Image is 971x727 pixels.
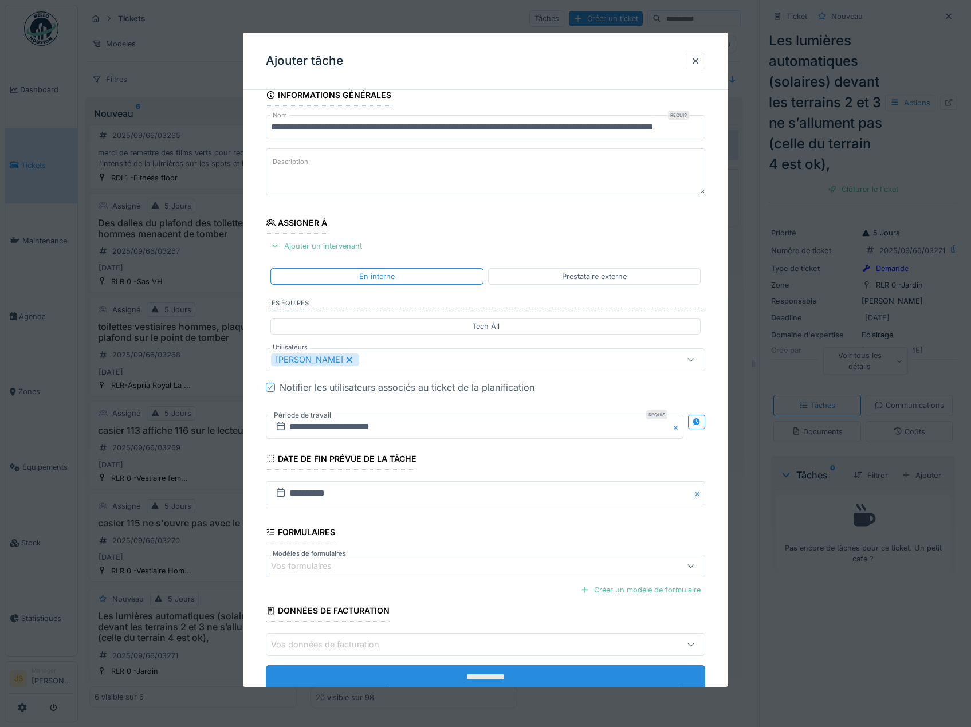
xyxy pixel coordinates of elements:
[280,380,534,394] div: Notifier les utilisateurs associés au ticket de la planification
[266,214,328,234] div: Assigner à
[270,343,310,352] label: Utilisateurs
[266,239,367,254] div: Ajouter un intervenant
[646,410,667,419] div: Requis
[576,582,705,598] div: Créer un modèle de formulaire
[270,111,289,120] label: Nom
[266,450,417,470] div: Date de fin prévue de la tâche
[671,415,683,439] button: Close
[693,481,705,505] button: Close
[270,549,348,559] label: Modèles de formulaires
[266,602,390,622] div: Données de facturation
[266,524,336,543] div: Formulaires
[271,560,348,572] div: Vos formulaires
[268,298,706,311] label: Les équipes
[266,87,392,106] div: Informations générales
[668,111,689,120] div: Requis
[359,271,395,282] div: En interne
[273,409,332,422] label: Période de travail
[271,353,359,366] div: [PERSON_NAME]
[266,54,343,68] h3: Ajouter tâche
[562,271,627,282] div: Prestataire externe
[472,321,500,332] div: Tech All
[271,639,395,651] div: Vos données de facturation
[270,155,310,169] label: Description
